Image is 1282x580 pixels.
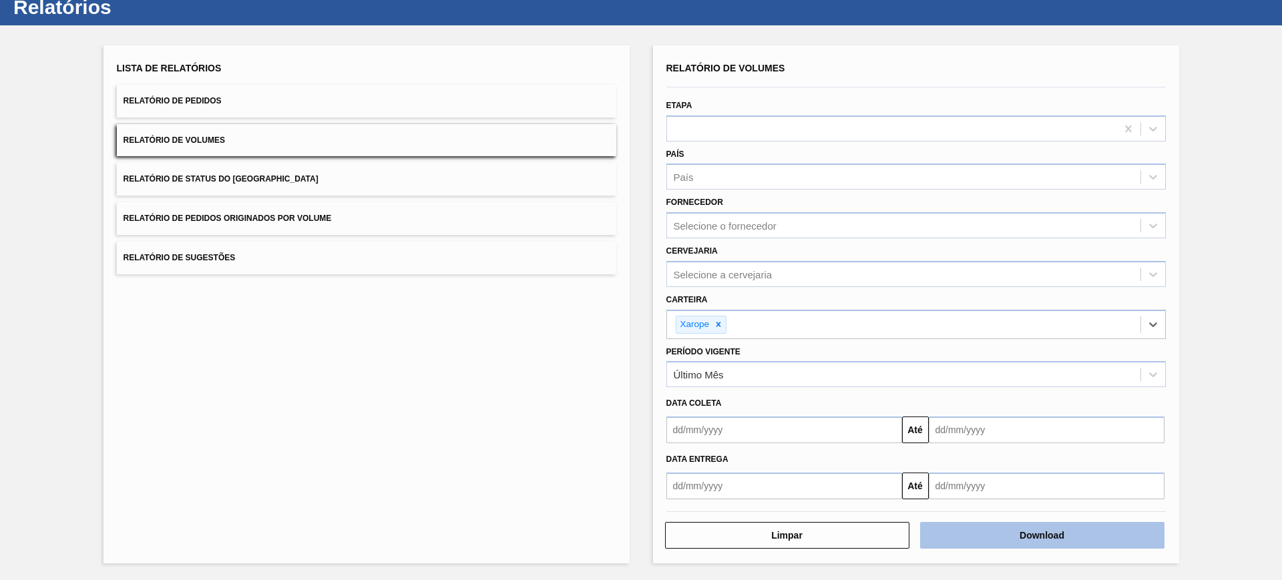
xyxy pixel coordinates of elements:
span: Relatório de Volumes [666,63,785,73]
span: Data entrega [666,455,728,464]
button: Limpar [665,522,909,549]
div: País [674,172,694,183]
div: Xarope [676,316,712,333]
input: dd/mm/yyyy [666,416,902,443]
button: Download [920,522,1164,549]
label: País [666,150,684,159]
label: Etapa [666,101,692,110]
button: Até [902,416,929,443]
input: dd/mm/yyyy [666,473,902,499]
input: dd/mm/yyyy [929,416,1164,443]
div: Selecione o fornecedor [674,220,777,232]
div: Último Mês [674,369,724,380]
label: Período Vigente [666,347,740,356]
button: Até [902,473,929,499]
label: Cervejaria [666,246,718,256]
button: Relatório de Volumes [117,124,616,157]
span: Lista de Relatórios [117,63,222,73]
span: Relatório de Sugestões [124,253,236,262]
input: dd/mm/yyyy [929,473,1164,499]
button: Relatório de Pedidos [117,85,616,117]
button: Relatório de Sugestões [117,242,616,274]
span: Data coleta [666,398,722,408]
label: Fornecedor [666,198,723,207]
button: Relatório de Pedidos Originados por Volume [117,202,616,235]
label: Carteira [666,295,708,304]
span: Relatório de Pedidos Originados por Volume [124,214,332,223]
span: Relatório de Status do [GEOGRAPHIC_DATA] [124,174,318,184]
div: Selecione a cervejaria [674,268,773,280]
span: Relatório de Pedidos [124,96,222,105]
button: Relatório de Status do [GEOGRAPHIC_DATA] [117,163,616,196]
span: Relatório de Volumes [124,135,225,145]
